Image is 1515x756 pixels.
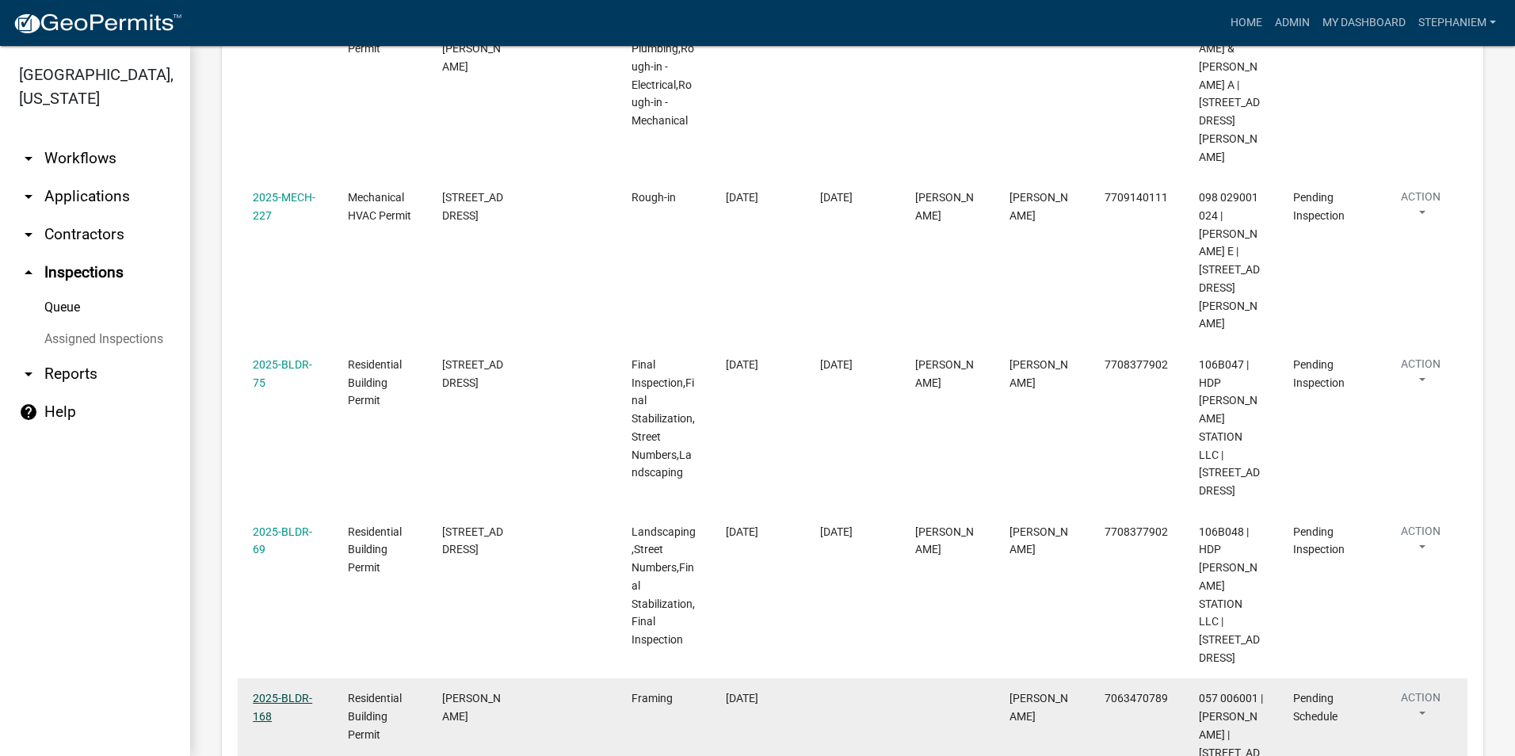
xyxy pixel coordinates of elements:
[1009,525,1068,556] span: Jamaul white
[1388,189,1453,228] button: Action
[1105,692,1168,704] span: 7063470789
[632,525,696,647] span: Landscaping,Street Numbers,Final Stabilization,Final Inspection
[1009,358,1068,389] span: Jamaul white
[1412,8,1502,38] a: StephanieM
[348,358,402,407] span: Residential Building Permit
[1009,692,1068,723] span: Katherine Bailes
[820,189,884,207] div: [DATE]
[1269,8,1316,38] a: Admin
[632,191,676,204] span: Rough-in
[442,692,501,723] span: NAPIER RD
[1105,358,1168,371] span: 7708377902
[1293,525,1345,556] span: Pending Inspection
[915,525,974,556] span: Michele Rivera
[19,403,38,422] i: help
[632,358,695,479] span: Final Inspection,Final Stabilization,Street Numbers,Landscaping
[1199,6,1260,163] span: 104B089 | RHYNE KENNETH G & SONIA A | 119 COLLIS MARINA RD
[1388,689,1453,729] button: Action
[19,263,38,282] i: arrow_drop_up
[253,525,312,556] a: 2025-BLDR-69
[632,6,695,128] span: Framing,Rough-in - Plumbing,Rough-in - Electrical,Rough-in - Mechanical
[1316,8,1412,38] a: My Dashboard
[19,225,38,244] i: arrow_drop_down
[1293,358,1345,389] span: Pending Inspection
[442,191,503,222] span: 144 HARMONY BAY DR
[726,525,758,538] span: 09/22/2025
[1199,191,1260,330] span: 098 029001 024 | FOSTER MARVIN E | 255 Spivey Road
[19,149,38,168] i: arrow_drop_down
[253,191,315,222] a: 2025-MECH-227
[726,191,758,204] span: 09/22/2025
[442,358,503,389] span: 124 CREEKSIDE RD
[442,6,503,73] span: 119 COLLIS MARINA RD
[19,365,38,384] i: arrow_drop_down
[1293,191,1345,222] span: Pending Inspection
[632,692,673,704] span: Framing
[726,358,758,371] span: 09/22/2025
[726,692,758,704] span: 09/22/2025
[348,191,411,222] span: Mechanical HVAC Permit
[442,525,503,556] span: 122 CREEKSIDE RD
[820,356,884,374] div: [DATE]
[1224,8,1269,38] a: Home
[915,358,974,389] span: Michele Rivera
[820,523,884,541] div: [DATE]
[19,187,38,206] i: arrow_drop_down
[253,692,312,723] a: 2025-BLDR-168
[348,525,402,575] span: Residential Building Permit
[1199,358,1260,497] span: 106B047 | HDP MADDOX STATION LLC | 124 CREEKSIDE RD
[1388,356,1453,395] button: Action
[253,358,312,389] a: 2025-BLDR-75
[1105,525,1168,538] span: 7708377902
[1009,191,1068,222] span: Douglas Staton
[1388,523,1453,563] button: Action
[1105,191,1168,204] span: 7709140111
[1199,525,1260,664] span: 106B048 | HDP MADDOX STATION LLC | 122 CREEKSIDE RD
[1293,692,1338,723] span: Pending Schedule
[348,692,402,741] span: Residential Building Permit
[915,191,974,222] span: Cedrick Moreland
